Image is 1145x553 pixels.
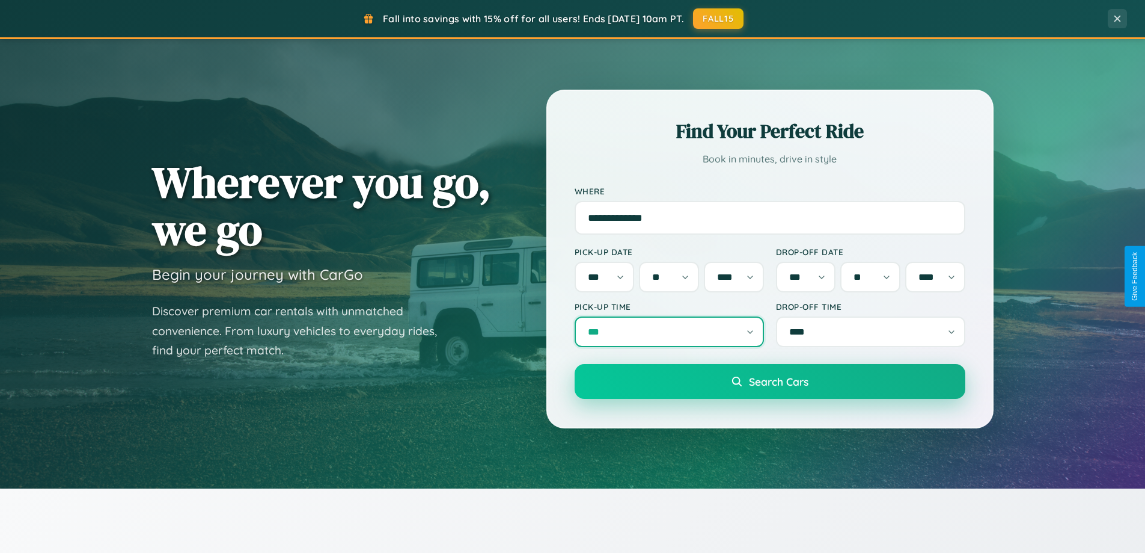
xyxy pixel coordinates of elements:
div: Give Feedback [1131,252,1139,301]
label: Pick-up Time [575,301,764,312]
h3: Begin your journey with CarGo [152,265,363,283]
button: Search Cars [575,364,965,399]
span: Search Cars [749,375,808,388]
label: Where [575,186,965,196]
button: FALL15 [693,8,743,29]
p: Discover premium car rentals with unmatched convenience. From luxury vehicles to everyday rides, ... [152,301,453,360]
label: Pick-up Date [575,247,764,257]
h1: Wherever you go, we go [152,158,491,253]
p: Book in minutes, drive in style [575,150,965,168]
label: Drop-off Time [776,301,965,312]
span: Fall into savings with 15% off for all users! Ends [DATE] 10am PT. [383,13,684,25]
label: Drop-off Date [776,247,965,257]
h2: Find Your Perfect Ride [575,118,965,144]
